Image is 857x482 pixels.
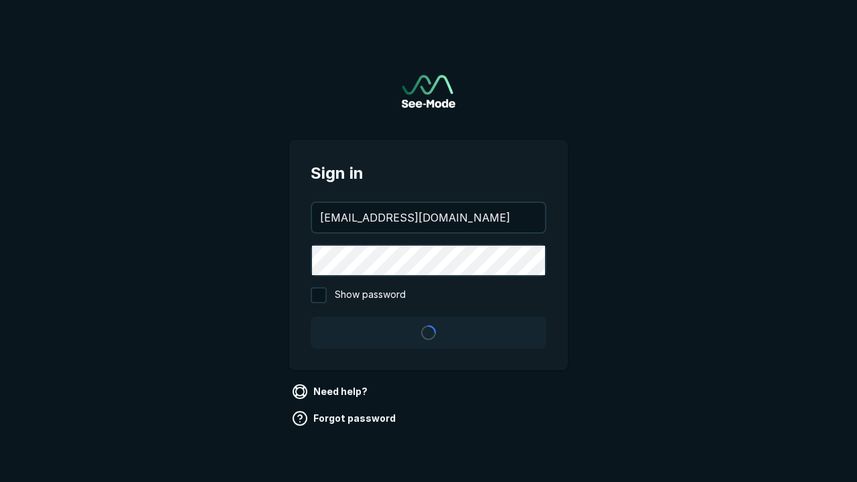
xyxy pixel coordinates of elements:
a: Forgot password [289,408,401,429]
a: Need help? [289,381,373,402]
span: Show password [335,287,406,303]
a: Go to sign in [402,75,455,108]
span: Sign in [311,161,546,185]
img: See-Mode Logo [402,75,455,108]
input: your@email.com [312,203,545,232]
